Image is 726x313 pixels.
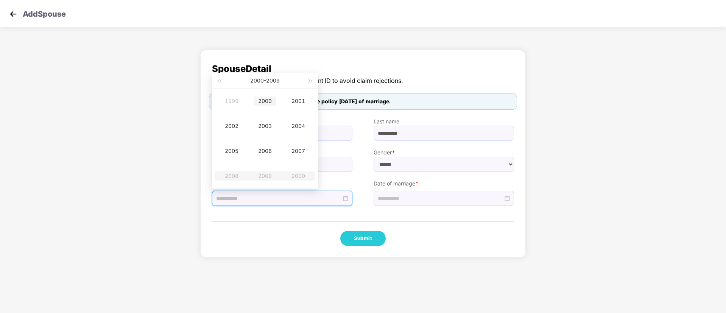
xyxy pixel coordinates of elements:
[215,89,248,114] td: 1999
[282,139,315,164] td: 2007
[248,114,282,139] td: 2003
[23,8,66,17] p: Add Spouse
[282,89,315,114] td: 2001
[374,117,514,126] label: Last name
[287,97,310,106] div: 2001
[374,148,514,157] label: Gender
[220,97,243,106] div: 1999
[248,89,282,114] td: 2000
[282,114,315,139] td: 2004
[250,73,280,88] button: 2000-2009
[254,146,276,156] div: 2006
[374,179,514,188] label: Date of marriage
[212,62,514,76] span: Spouse Detail
[287,146,310,156] div: 2007
[8,8,19,20] img: svg+xml;base64,PHN2ZyB4bWxucz0iaHR0cDovL3d3dy53My5vcmcvMjAwMC9zdmciIHdpZHRoPSIzMCIgaGVpZ2h0PSIzMC...
[287,121,310,131] div: 2004
[220,146,243,156] div: 2005
[254,97,276,106] div: 2000
[248,139,282,164] td: 2006
[340,231,386,246] button: Submit
[215,139,248,164] td: 2005
[212,76,514,86] span: The detail should be as per government ID to avoid claim rejections.
[215,114,248,139] td: 2002
[254,121,276,131] div: 2003
[220,121,243,131] div: 2002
